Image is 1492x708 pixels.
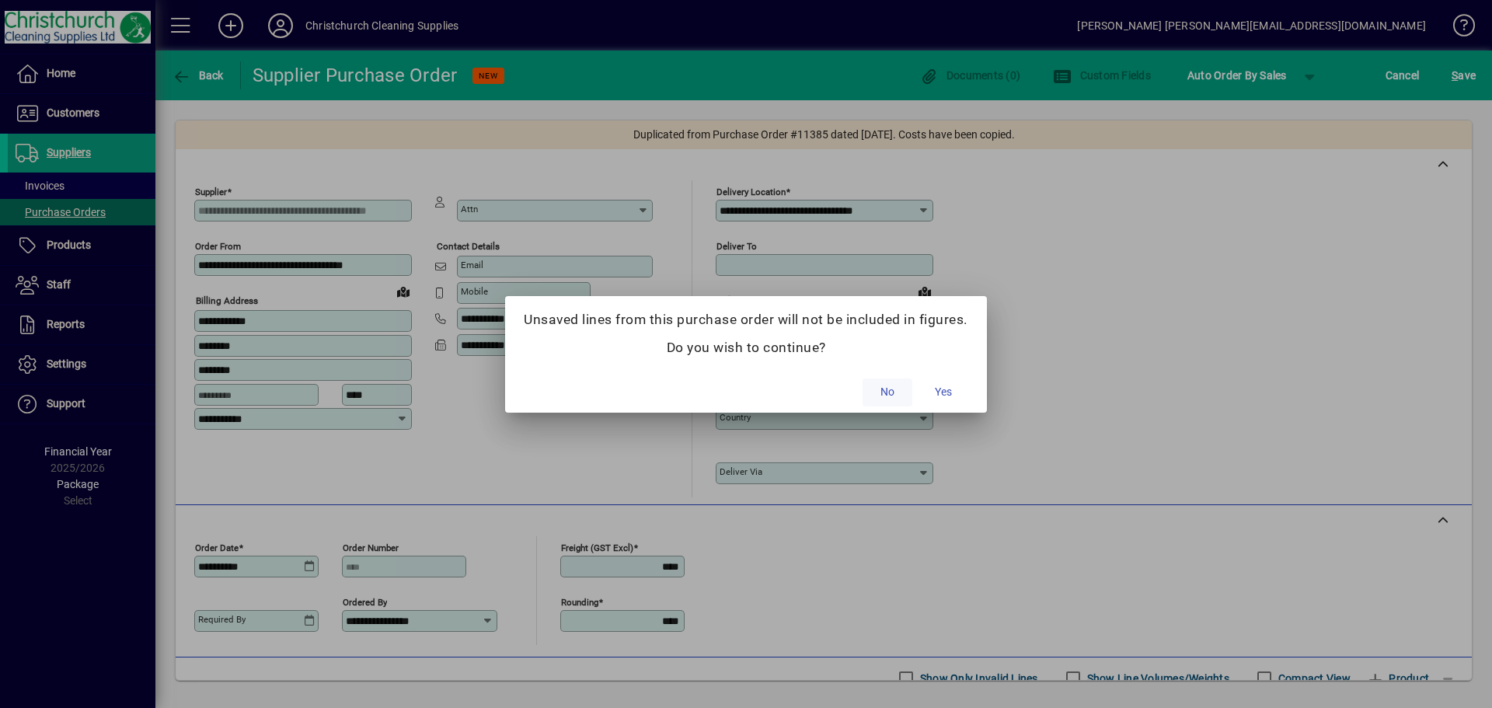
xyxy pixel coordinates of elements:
[524,312,968,328] h5: Unsaved lines from this purchase order will not be included in figures.
[863,378,912,406] button: No
[935,384,952,400] span: Yes
[880,384,894,400] span: No
[919,378,968,406] button: Yes
[524,340,968,356] h5: Do you wish to continue?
